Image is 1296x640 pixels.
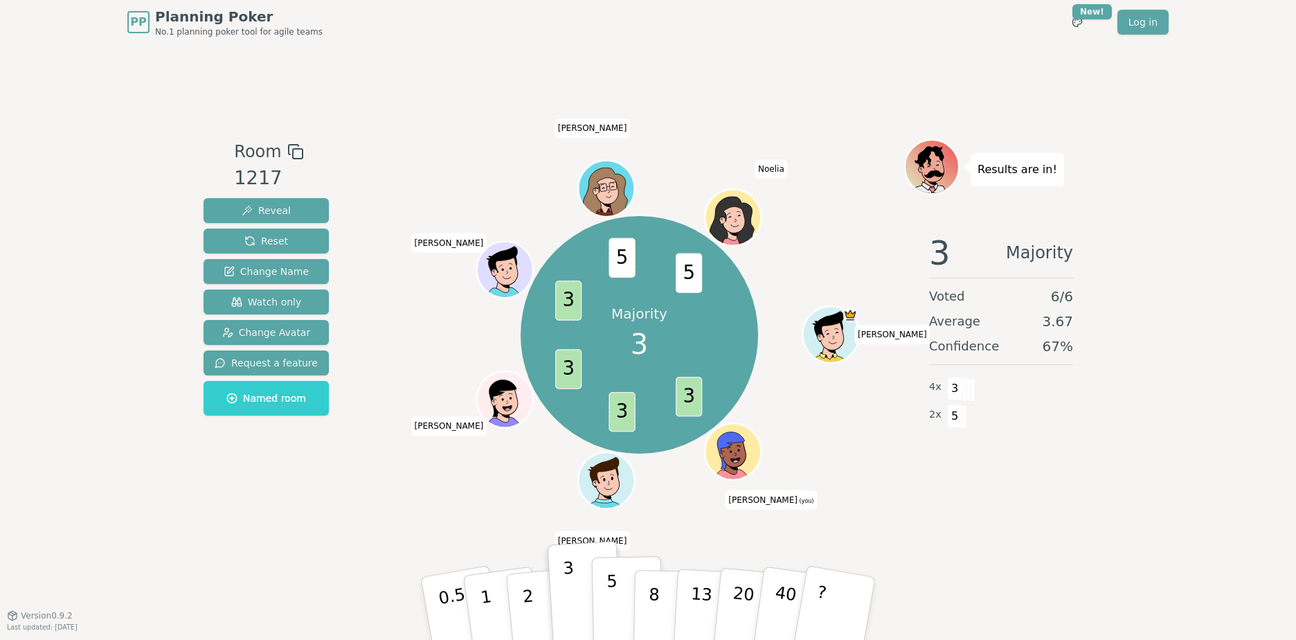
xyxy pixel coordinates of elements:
[947,405,963,428] span: 5
[226,391,306,405] span: Named room
[929,337,999,356] span: Confidence
[155,26,323,37] span: No.1 planning poker tool for agile teams
[555,119,631,139] span: Click to change your name
[1065,10,1090,35] button: New!
[555,349,582,389] span: 3
[611,304,667,323] p: Majority
[929,407,942,423] span: 2 x
[7,623,78,631] span: Last updated: [DATE]
[676,254,702,293] span: 5
[224,265,309,278] span: Change Name
[798,498,814,504] span: (you)
[242,204,291,217] span: Reveal
[127,7,323,37] a: PPPlanning PokerNo.1 planning poker tool for agile teams
[854,325,930,344] span: Click to change your name
[706,425,759,479] button: Click to change your avatar
[631,323,648,365] span: 3
[676,377,702,416] span: 3
[155,7,323,26] span: Planning Poker
[204,290,329,314] button: Watch only
[411,417,487,436] span: Click to change your name
[204,229,329,254] button: Reset
[234,164,303,193] div: 1217
[204,350,329,375] button: Request a feature
[755,160,788,179] span: Click to change your name
[609,238,635,278] span: 5
[222,326,311,339] span: Change Avatar
[1042,312,1073,331] span: 3.67
[929,380,942,395] span: 4 x
[204,320,329,345] button: Change Avatar
[1043,337,1073,356] span: 67 %
[244,234,288,248] span: Reset
[204,198,329,223] button: Reveal
[555,281,582,320] span: 3
[21,610,73,621] span: Version 0.9.2
[234,139,281,164] span: Room
[929,287,965,306] span: Voted
[1117,10,1169,35] a: Log in
[947,377,963,400] span: 3
[411,233,487,253] span: Click to change your name
[130,14,146,30] span: PP
[1072,4,1112,19] div: New!
[231,295,302,309] span: Watch only
[725,490,817,510] span: Click to change your name
[609,392,635,432] span: 3
[1051,287,1073,306] span: 6 / 6
[563,558,578,634] p: 3
[555,531,631,551] span: Click to change your name
[204,259,329,284] button: Change Name
[1006,236,1073,269] span: Majority
[929,236,951,269] span: 3
[929,312,980,331] span: Average
[215,356,318,370] span: Request a feature
[7,610,73,621] button: Version0.9.2
[843,308,856,322] span: Lukas is the host
[204,381,329,416] button: Named room
[978,160,1057,179] p: Results are in!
